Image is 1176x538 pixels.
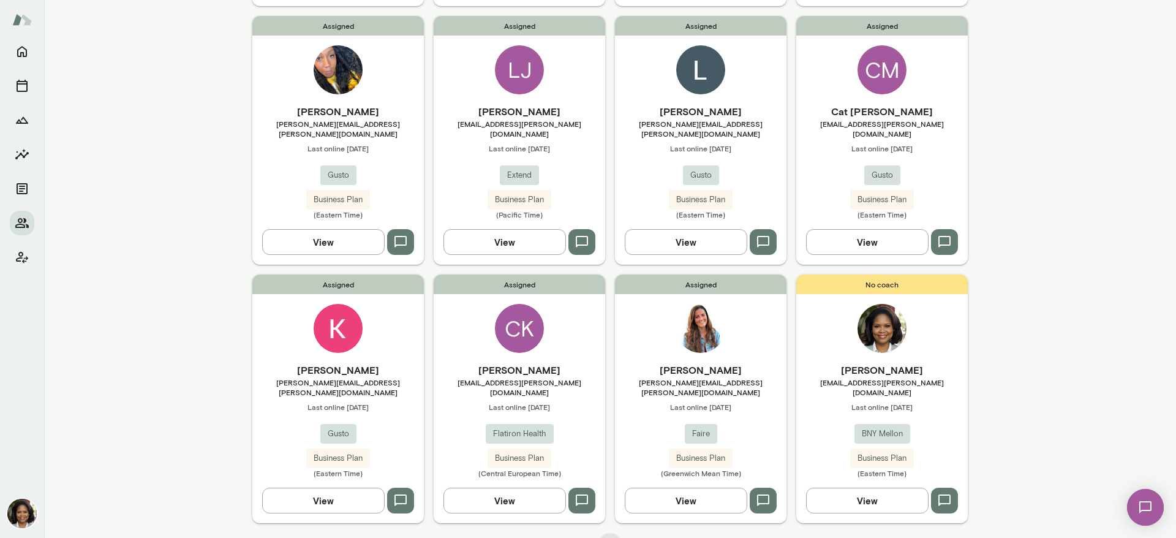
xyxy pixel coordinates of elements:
[796,104,968,119] h6: Cat [PERSON_NAME]
[864,169,900,181] span: Gusto
[488,452,551,464] span: Business Plan
[434,275,605,294] span: Assigned
[252,119,424,138] span: [PERSON_NAME][EMAIL_ADDRESS][PERSON_NAME][DOMAIN_NAME]
[615,143,786,153] span: Last online [DATE]
[320,169,356,181] span: Gusto
[488,194,551,206] span: Business Plan
[615,468,786,478] span: (Greenwich Mean Time)
[10,211,34,235] button: Members
[676,45,725,94] img: Lisa Fuest
[796,377,968,397] span: [EMAIL_ADDRESS][PERSON_NAME][DOMAIN_NAME]
[806,229,929,255] button: View
[615,275,786,294] span: Assigned
[806,488,929,513] button: View
[669,194,733,206] span: Business Plan
[252,210,424,219] span: (Eastern Time)
[434,363,605,377] h6: [PERSON_NAME]
[252,143,424,153] span: Last online [DATE]
[685,428,717,440] span: Faire
[615,402,786,412] span: Last online [DATE]
[676,304,725,353] img: Ana Seoane
[10,108,34,132] button: Growth Plan
[858,304,907,353] img: Cheryl Mills
[434,468,605,478] span: (Central European Time)
[850,194,914,206] span: Business Plan
[12,8,32,31] img: Mento
[252,275,424,294] span: Assigned
[495,45,544,94] div: LJ
[858,45,907,94] div: CM
[434,16,605,36] span: Assigned
[796,468,968,478] span: (Eastern Time)
[796,143,968,153] span: Last online [DATE]
[443,229,566,255] button: View
[854,428,910,440] span: BNY Mellon
[252,377,424,397] span: [PERSON_NAME][EMAIL_ADDRESS][PERSON_NAME][DOMAIN_NAME]
[615,363,786,377] h6: [PERSON_NAME]
[10,142,34,167] button: Insights
[683,169,719,181] span: Gusto
[615,119,786,138] span: [PERSON_NAME][EMAIL_ADDRESS][PERSON_NAME][DOMAIN_NAME]
[10,176,34,201] button: Documents
[434,143,605,153] span: Last online [DATE]
[434,104,605,119] h6: [PERSON_NAME]
[7,499,37,528] img: Cheryl Mills
[796,119,968,138] span: [EMAIL_ADDRESS][PERSON_NAME][DOMAIN_NAME]
[443,488,566,513] button: View
[434,119,605,138] span: [EMAIL_ADDRESS][PERSON_NAME][DOMAIN_NAME]
[10,245,34,270] button: Client app
[625,229,747,255] button: View
[850,452,914,464] span: Business Plan
[262,229,385,255] button: View
[10,74,34,98] button: Sessions
[615,210,786,219] span: (Eastern Time)
[615,377,786,397] span: [PERSON_NAME][EMAIL_ADDRESS][PERSON_NAME][DOMAIN_NAME]
[10,39,34,64] button: Home
[306,452,370,464] span: Business Plan
[796,363,968,377] h6: [PERSON_NAME]
[306,194,370,206] span: Business Plan
[796,275,968,294] span: No coach
[615,16,786,36] span: Assigned
[796,402,968,412] span: Last online [DATE]
[252,468,424,478] span: (Eastern Time)
[320,428,356,440] span: Gusto
[495,304,544,353] div: CK
[252,16,424,36] span: Assigned
[625,488,747,513] button: View
[796,210,968,219] span: (Eastern Time)
[434,377,605,397] span: [EMAIL_ADDRESS][PERSON_NAME][DOMAIN_NAME]
[434,210,605,219] span: (Pacific Time)
[262,488,385,513] button: View
[500,169,539,181] span: Extend
[669,452,733,464] span: Business Plan
[252,104,424,119] h6: [PERSON_NAME]
[314,45,363,94] img: Shannon Vick
[486,428,554,440] span: Flatiron Health
[615,104,786,119] h6: [PERSON_NAME]
[796,16,968,36] span: Assigned
[252,402,424,412] span: Last online [DATE]
[434,402,605,412] span: Last online [DATE]
[252,363,424,377] h6: [PERSON_NAME]
[314,304,363,353] img: Kristen Offringa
